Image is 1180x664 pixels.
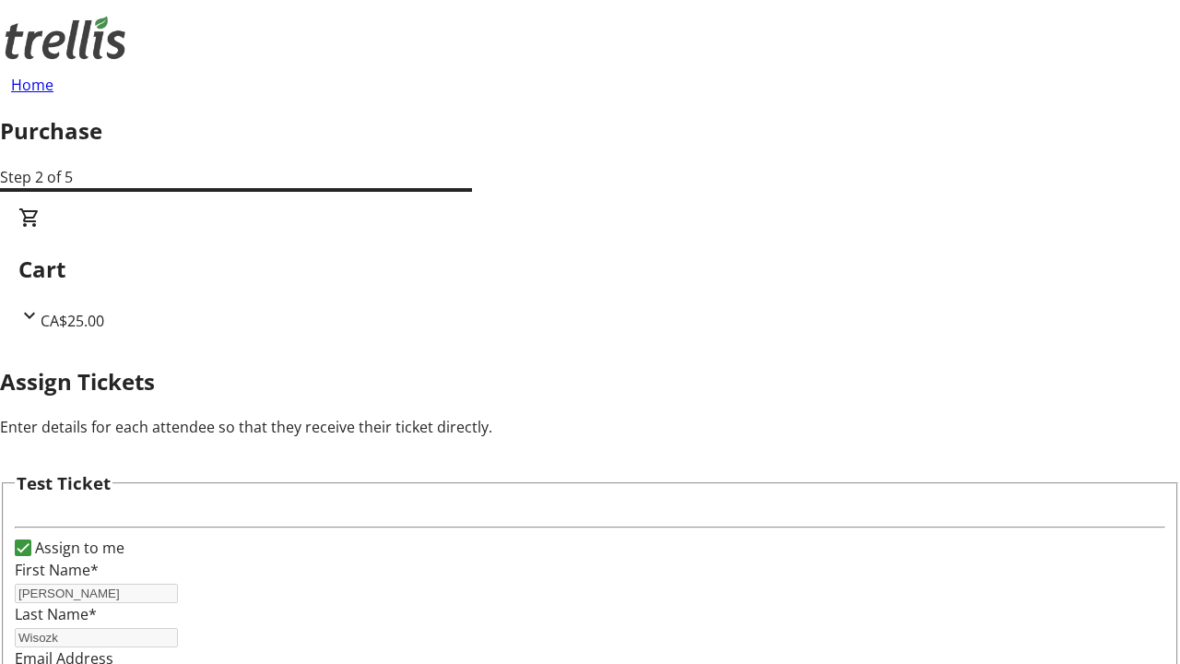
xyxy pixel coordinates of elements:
[15,604,97,624] label: Last Name*
[18,253,1162,286] h2: Cart
[17,470,111,496] h3: Test Ticket
[41,311,104,331] span: CA$25.00
[15,560,99,580] label: First Name*
[31,537,124,559] label: Assign to me
[18,207,1162,332] div: CartCA$25.00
